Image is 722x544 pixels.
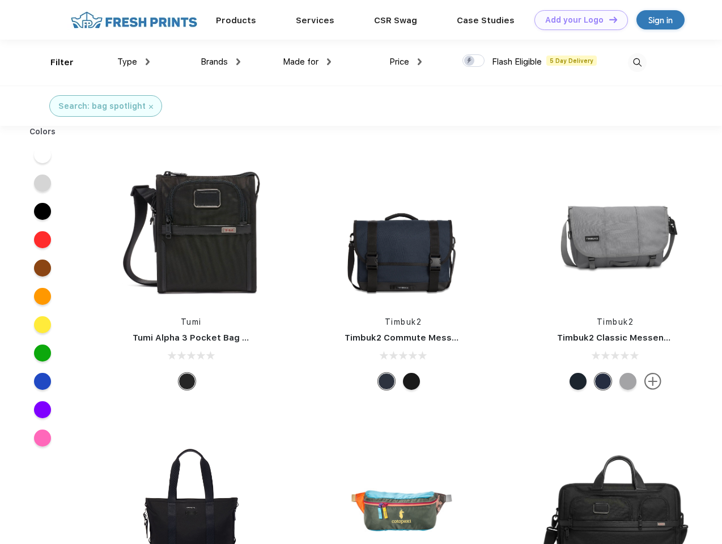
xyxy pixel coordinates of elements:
div: Eco Monsoon [570,373,587,390]
a: Timbuk2 Commute Messenger Bag [345,333,496,343]
div: Black [179,373,196,390]
img: more.svg [644,373,661,390]
span: 5 Day Delivery [546,56,597,66]
a: Timbuk2 [385,317,422,326]
img: func=resize&h=266 [116,154,266,305]
div: Eco Rind Pop [619,373,636,390]
div: Add your Logo [545,15,604,25]
a: Tumi [181,317,202,326]
a: Timbuk2 [597,317,634,326]
img: func=resize&h=266 [328,154,478,305]
div: Sign in [648,14,673,27]
a: Timbuk2 Classic Messenger Bag [557,333,698,343]
img: filter_cancel.svg [149,105,153,109]
span: Type [117,57,137,67]
img: dropdown.png [236,58,240,65]
img: DT [609,16,617,23]
span: Made for [283,57,318,67]
span: Price [389,57,409,67]
a: Products [216,15,256,25]
img: func=resize&h=266 [540,154,691,305]
a: Tumi Alpha 3 Pocket Bag Small [133,333,265,343]
div: Colors [21,126,65,138]
img: dropdown.png [146,58,150,65]
img: desktop_search.svg [628,53,647,72]
div: Eco Nautical [594,373,611,390]
span: Brands [201,57,228,67]
img: fo%20logo%202.webp [67,10,201,30]
div: Filter [50,56,74,69]
img: dropdown.png [418,58,422,65]
span: Flash Eligible [492,57,542,67]
div: Eco Black [403,373,420,390]
img: dropdown.png [327,58,331,65]
div: Eco Nautical [378,373,395,390]
a: Sign in [636,10,685,29]
div: Search: bag spotlight [58,100,146,112]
